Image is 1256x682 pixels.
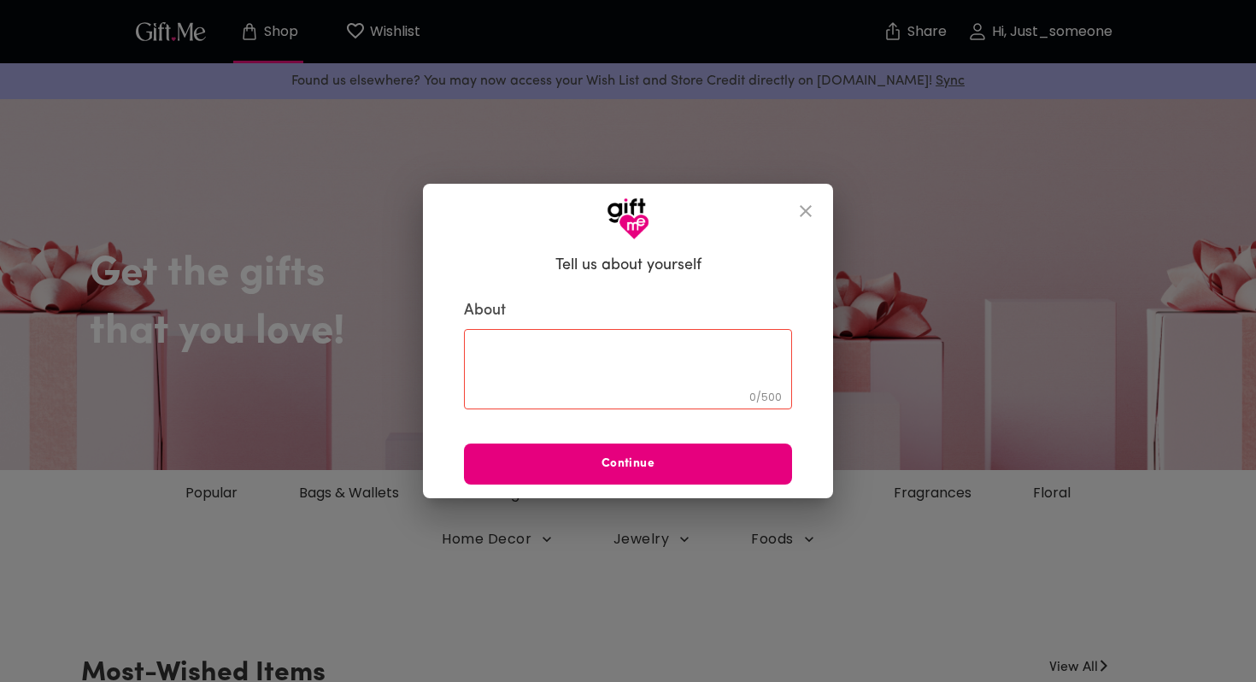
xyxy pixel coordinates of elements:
label: About [464,301,792,321]
button: Continue [464,444,792,485]
button: close [785,191,826,232]
span: 0 / 500 [749,390,782,404]
h6: Tell us about yourself [555,256,701,276]
img: GiftMe Logo [607,197,649,240]
span: Continue [464,455,792,473]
